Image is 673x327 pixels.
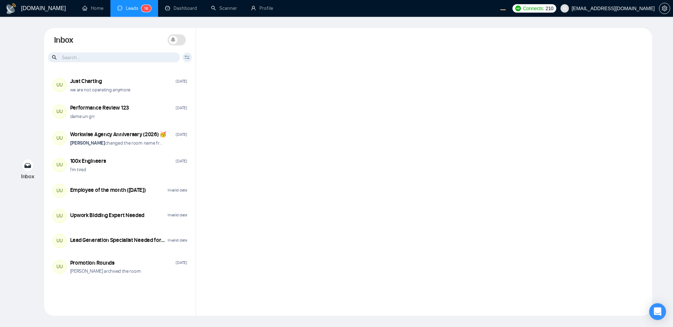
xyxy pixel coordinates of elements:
[70,259,115,267] div: Promotion Rounds
[53,184,66,197] div: UU
[649,303,666,320] div: Open Intercom Messenger
[53,158,66,172] div: UU
[515,6,521,11] img: upwork-logo.png
[53,132,66,145] div: UU
[659,6,670,11] a: setting
[48,53,180,62] input: Search...
[70,236,166,244] div: Lead Generation Specialist Needed for Growing Business
[70,166,86,173] p: I'm tired
[251,5,273,11] a: userProfile
[70,140,105,146] strong: [PERSON_NAME]
[53,260,66,273] div: UU
[82,5,103,11] a: homeHome
[176,259,187,266] div: [DATE]
[168,237,187,244] div: Invalid date
[146,6,148,11] span: 6
[70,157,106,165] div: 100x Engineers
[523,5,544,12] span: Connects:
[168,212,187,218] div: Invalid date
[70,268,141,274] p: [PERSON_NAME] archived the room
[168,187,187,194] div: Invalid date
[176,158,187,165] div: [DATE]
[141,5,151,12] sup: 16
[54,34,73,46] h1: Inbox
[70,211,145,219] div: Upwork Bidding Expert Needed
[144,6,146,11] span: 1
[659,6,670,11] span: setting
[545,5,553,12] span: 210
[53,209,66,223] div: UU
[21,173,34,180] span: Inbox
[659,3,670,14] button: setting
[70,186,146,194] div: Employee of the month ([DATE])
[52,54,58,61] span: search
[6,3,17,14] img: logo
[165,5,197,11] a: dashboardDashboard
[70,140,164,146] p: changed the room name from "Workwise Agency Anniversary (2026) ��" to "Workwiser"
[211,5,237,11] a: searchScanner
[562,6,567,11] span: user
[117,5,151,11] a: messageLeads16
[53,234,66,248] div: UU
